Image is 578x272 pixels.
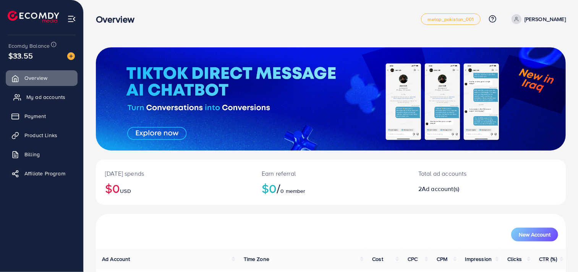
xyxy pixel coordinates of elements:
[6,166,78,181] a: Affiliate Program
[67,15,76,23] img: menu
[26,93,65,101] span: My ad accounts
[24,151,40,158] span: Billing
[24,74,47,82] span: Overview
[67,52,75,60] img: image
[418,169,518,178] p: Total ad accounts
[8,42,50,50] span: Ecomdy Balance
[8,50,33,61] span: $33.55
[262,181,400,196] h2: $0
[277,180,280,197] span: /
[96,14,141,25] h3: Overview
[102,255,130,263] span: Ad Account
[427,17,474,22] span: metap_pakistan_001
[372,255,383,263] span: Cost
[539,255,557,263] span: CTR (%)
[24,131,57,139] span: Product Links
[262,169,400,178] p: Earn referral
[24,112,46,120] span: Payment
[6,108,78,124] a: Payment
[244,255,269,263] span: Time Zone
[437,255,447,263] span: CPM
[408,255,418,263] span: CPC
[519,232,550,237] span: New Account
[281,187,306,195] span: 0 member
[105,181,243,196] h2: $0
[120,187,131,195] span: USD
[508,14,566,24] a: [PERSON_NAME]
[418,185,518,193] h2: 2
[6,128,78,143] a: Product Links
[6,89,78,105] a: My ad accounts
[421,13,481,25] a: metap_pakistan_001
[6,147,78,162] a: Billing
[6,70,78,86] a: Overview
[507,255,522,263] span: Clicks
[24,170,65,177] span: Affiliate Program
[8,11,59,23] img: logo
[511,228,558,241] button: New Account
[465,255,492,263] span: Impression
[525,15,566,24] p: [PERSON_NAME]
[422,185,459,193] span: Ad account(s)
[105,169,243,178] p: [DATE] spends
